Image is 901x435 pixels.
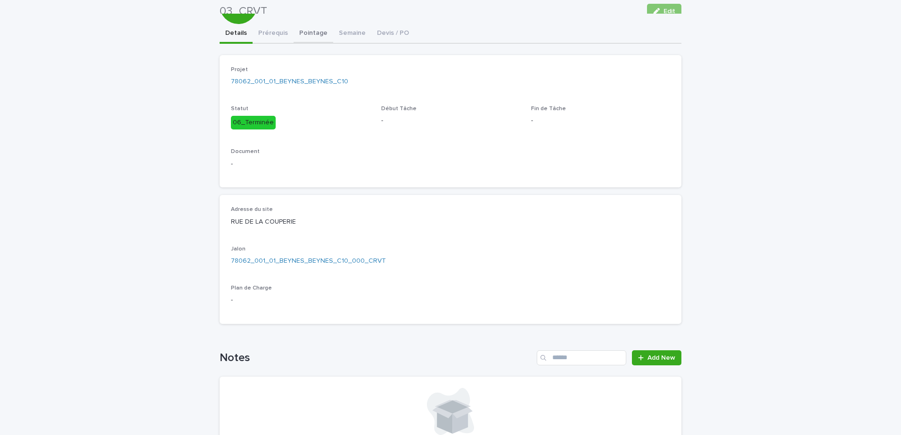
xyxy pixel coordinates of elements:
[231,285,272,291] span: Plan de Charge
[647,354,675,361] span: Add New
[537,350,626,365] input: Search
[663,8,675,15] span: Edit
[231,207,273,212] span: Adresse du site
[231,67,248,72] span: Projet
[253,24,294,44] button: Prérequis
[531,106,566,112] span: Fin de Tâche
[381,106,417,112] span: Début Tâche
[371,24,415,44] button: Devis / PO
[231,256,386,266] a: 78062_001_01_BEYNES_BEYNES_C10_000_CRVT
[231,77,348,87] a: 78062_001_01_BEYNES_BEYNES_C10
[231,159,370,169] p: -
[220,351,533,365] h1: Notes
[632,350,681,365] a: Add New
[231,295,370,305] p: -
[220,5,267,18] h2: 03_CRVT
[647,4,681,19] button: Edit
[231,149,260,154] span: Document
[231,217,670,227] p: RUE DE LA COUPERIE
[531,116,670,126] p: -
[231,116,276,129] div: 06_Terminée
[231,246,246,252] span: Jalon
[231,106,248,112] span: Statut
[220,24,253,44] button: Details
[333,24,371,44] button: Semaine
[294,24,333,44] button: Pointage
[381,116,520,126] p: -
